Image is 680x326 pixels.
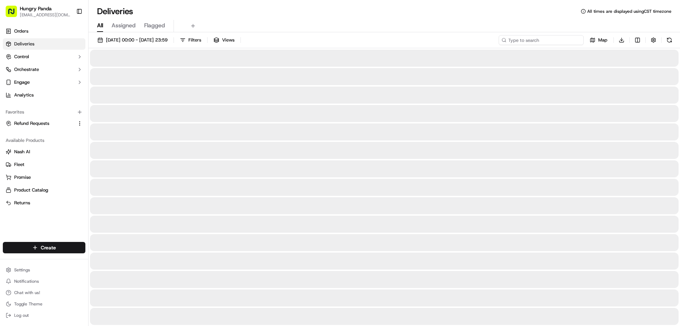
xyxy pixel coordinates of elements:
a: Deliveries [3,38,85,50]
button: Fleet [3,159,85,170]
span: Returns [14,200,30,206]
img: 8016278978528_b943e370aa5ada12b00a_72.png [15,68,28,81]
span: [PERSON_NAME] [22,129,57,135]
span: Engage [14,79,30,85]
button: Chat with us! [3,288,85,298]
span: Nash AI [14,149,30,155]
button: Returns [3,197,85,209]
span: Settings [14,267,30,273]
span: Refund Requests [14,120,49,127]
img: 1736555255976-a54dd68f-1ca7-489b-9aae-adbdc363a1c4 [14,129,20,135]
button: Refresh [664,35,674,45]
span: Promise [14,174,31,181]
button: Control [3,51,85,62]
button: Toggle Theme [3,299,85,309]
button: Promise [3,172,85,183]
span: • [59,129,61,135]
button: Settings [3,265,85,275]
button: Orchestrate [3,64,85,75]
span: Orders [14,28,28,34]
p: Welcome 👋 [7,28,129,40]
a: 📗Knowledge Base [4,156,57,168]
button: Refund Requests [3,118,85,129]
button: See all [110,91,129,99]
span: API Documentation [67,159,114,166]
span: Knowledge Base [14,159,54,166]
span: Assigned [112,21,136,30]
button: Views [210,35,238,45]
button: Hungry Panda[EMAIL_ADDRESS][DOMAIN_NAME] [3,3,73,20]
span: Create [41,244,56,251]
a: Promise [6,174,83,181]
span: All times are displayed using CST timezone [587,9,671,14]
a: Returns [6,200,83,206]
button: Notifications [3,276,85,286]
div: Start new chat [32,68,116,75]
span: Log out [14,313,29,318]
div: 📗 [7,159,13,165]
div: Favorites [3,106,85,118]
img: Asif Zaman Khan [7,122,18,134]
a: Fleet [6,161,83,168]
h1: Deliveries [97,6,133,17]
span: • [23,110,26,116]
button: [DATE] 00:00 - [DATE] 23:59 [94,35,171,45]
span: Views [222,37,234,43]
img: Nash [7,7,21,21]
span: Flagged [144,21,165,30]
span: 8月27日 [63,129,79,135]
div: We're available if you need us! [32,75,97,81]
span: 9月17日 [27,110,44,116]
button: Nash AI [3,146,85,158]
a: Orders [3,26,85,37]
span: Notifications [14,278,39,284]
span: Filters [188,37,201,43]
div: 💻 [60,159,66,165]
button: Filters [177,35,204,45]
a: Powered byPylon [50,176,86,181]
span: Analytics [14,92,34,98]
span: Control [14,54,29,60]
span: All [97,21,103,30]
button: Map [586,35,611,45]
span: Deliveries [14,41,34,47]
button: Product Catalog [3,184,85,196]
span: Chat with us! [14,290,40,295]
a: Refund Requests [6,120,74,127]
input: Type to search [499,35,584,45]
span: Pylon [70,176,86,181]
button: Engage [3,77,85,88]
div: Available Products [3,135,85,146]
span: [DATE] 00:00 - [DATE] 23:59 [106,37,168,43]
span: Toggle Theme [14,301,42,307]
span: Orchestrate [14,66,39,73]
a: Product Catalog [6,187,83,193]
a: Nash AI [6,149,83,155]
button: [EMAIL_ADDRESS][DOMAIN_NAME] [20,12,70,18]
a: 💻API Documentation [57,156,117,168]
span: Map [598,37,607,43]
a: Analytics [3,89,85,101]
input: Got a question? Start typing here... [18,46,127,53]
button: Hungry Panda [20,5,52,12]
span: Product Catalog [14,187,48,193]
img: 1736555255976-a54dd68f-1ca7-489b-9aae-adbdc363a1c4 [7,68,20,81]
button: Create [3,242,85,253]
span: Fleet [14,161,24,168]
div: Past conversations [7,92,47,98]
button: Start new chat [120,70,129,78]
button: Log out [3,310,85,320]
